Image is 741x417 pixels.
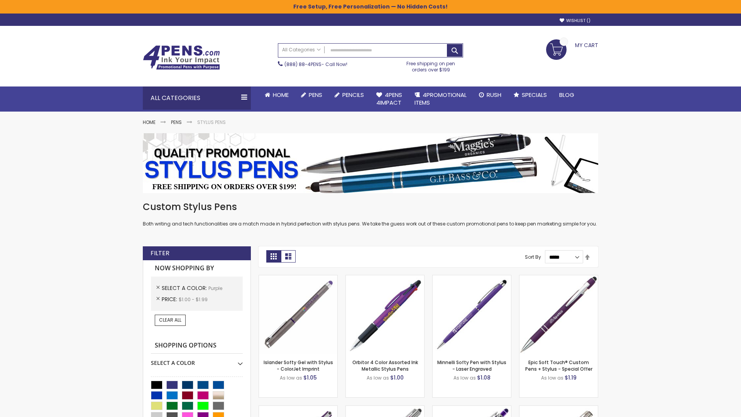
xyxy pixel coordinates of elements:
[179,296,208,303] span: $1.00 - $1.99
[259,275,337,281] a: Islander Softy Gel with Stylus - ColorJet Imprint-Purple
[264,359,333,372] a: Islander Softy Gel with Stylus - ColorJet Imprint
[143,119,156,125] a: Home
[208,285,222,292] span: Purple
[525,359,592,372] a: Epic Soft Touch® Custom Pens + Stylus - Special Offer
[346,275,424,281] a: Orbitor 4 Color Assorted Ink Metallic Stylus Pens-Purple
[284,61,347,68] span: - Call Now!
[151,354,243,367] div: Select A Color
[346,405,424,412] a: Tres-Chic with Stylus Metal Pen - Standard Laser-Purple
[370,86,408,112] a: 4Pens4impact
[376,91,402,107] span: 4Pens 4impact
[151,249,169,258] strong: Filter
[519,275,598,281] a: 4P-MS8B-Purple
[259,275,337,354] img: Islander Softy Gel with Stylus - ColorJet Imprint-Purple
[280,375,302,381] span: As low as
[399,58,464,73] div: Free shipping on pen orders over $199
[309,91,322,99] span: Pens
[508,86,553,103] a: Specials
[525,254,541,260] label: Sort By
[346,275,424,354] img: Orbitor 4 Color Assorted Ink Metallic Stylus Pens-Purple
[565,374,577,381] span: $1.19
[433,275,511,281] a: Minnelli Softy Pen with Stylus - Laser Engraved-Purple
[522,91,547,99] span: Specials
[282,47,321,53] span: All Categories
[453,375,476,381] span: As low as
[278,44,325,56] a: All Categories
[408,86,473,112] a: 4PROMOTIONALITEMS
[559,91,574,99] span: Blog
[159,317,181,323] span: Clear All
[519,275,598,354] img: 4P-MS8B-Purple
[342,91,364,99] span: Pencils
[143,86,251,110] div: All Categories
[328,86,370,103] a: Pencils
[560,18,590,24] a: Wishlist
[171,119,182,125] a: Pens
[155,315,186,325] a: Clear All
[437,359,506,372] a: Minnelli Softy Pen with Stylus - Laser Engraved
[352,359,418,372] a: Orbitor 4 Color Assorted Ink Metallic Stylus Pens
[303,374,317,381] span: $1.05
[273,91,289,99] span: Home
[553,86,580,103] a: Blog
[259,86,295,103] a: Home
[143,45,220,70] img: 4Pens Custom Pens and Promotional Products
[487,91,501,99] span: Rush
[390,374,404,381] span: $1.00
[162,284,208,292] span: Select A Color
[151,260,243,276] strong: Now Shopping by
[259,405,337,412] a: Avendale Velvet Touch Stylus Gel Pen-Purple
[151,337,243,354] strong: Shopping Options
[162,295,179,303] span: Price
[477,374,491,381] span: $1.08
[295,86,328,103] a: Pens
[433,275,511,354] img: Minnelli Softy Pen with Stylus - Laser Engraved-Purple
[143,201,598,227] div: Both writing and tech functionalities are a match made in hybrid perfection with stylus pens. We ...
[197,119,226,125] strong: Stylus Pens
[284,61,321,68] a: (888) 88-4PENS
[367,375,389,381] span: As low as
[143,133,598,193] img: Stylus Pens
[473,86,508,103] a: Rush
[266,250,281,263] strong: Grid
[143,201,598,213] h1: Custom Stylus Pens
[433,405,511,412] a: Phoenix Softy with Stylus Pen - Laser-Purple
[519,405,598,412] a: Tres-Chic Touch Pen - Standard Laser-Purple
[541,375,563,381] span: As low as
[414,91,467,107] span: 4PROMOTIONAL ITEMS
